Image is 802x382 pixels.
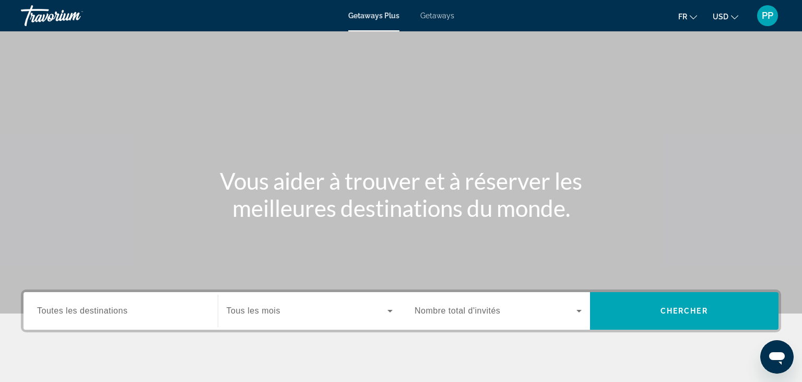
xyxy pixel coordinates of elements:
[590,292,779,330] button: Search
[661,307,708,315] span: Chercher
[415,306,500,315] span: Nombre total d'invités
[420,11,454,20] a: Getaways
[762,10,773,21] span: PP
[760,340,794,374] iframe: Bouton de lancement de la fenêtre de messagerie
[713,13,728,21] span: USD
[754,5,781,27] button: User Menu
[678,9,697,24] button: Change language
[21,2,125,29] a: Travorium
[227,306,280,315] span: Tous les mois
[37,305,204,318] input: Select destination
[678,13,687,21] span: fr
[348,11,399,20] a: Getaways Plus
[23,292,779,330] div: Search widget
[713,9,738,24] button: Change currency
[37,306,127,315] span: Toutes les destinations
[205,167,597,222] h1: Vous aider à trouver et à réserver les meilleures destinations du monde.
